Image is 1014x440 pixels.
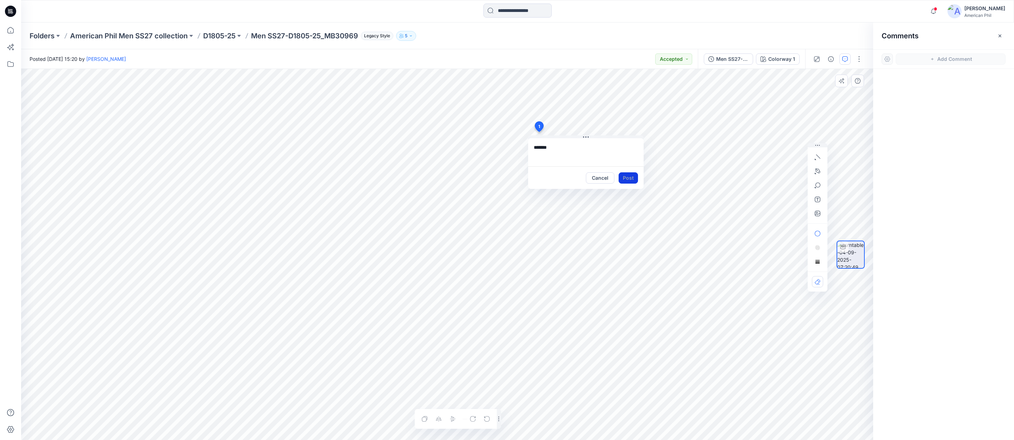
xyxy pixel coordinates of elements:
[30,31,55,41] a: Folders
[947,4,962,18] img: avatar
[716,55,749,63] div: Men SS27-D1791-25_MX41348
[768,55,795,63] div: Colorway 1
[896,53,1006,65] button: Add Comment
[586,172,614,184] button: Cancel
[86,56,126,62] a: [PERSON_NAME]
[70,31,188,41] a: American Phil Men SS27 collection
[704,53,753,65] button: Men SS27-D1791-25_MX41348
[396,31,416,41] button: 5
[825,53,837,65] button: Details
[964,4,1005,13] div: [PERSON_NAME]
[358,31,393,41] button: Legacy Style
[405,32,407,40] p: 5
[538,123,540,130] span: 1
[964,13,1005,18] div: American Phil
[756,53,800,65] button: Colorway 1
[30,55,126,63] span: Posted [DATE] 15:20 by
[203,31,236,41] a: D1805-25
[361,32,393,40] span: Legacy Style
[251,31,358,41] p: Men SS27-D1805-25_MB30969
[882,32,919,40] h2: Comments
[837,241,864,268] img: turntable-04-09-2025-07:20:49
